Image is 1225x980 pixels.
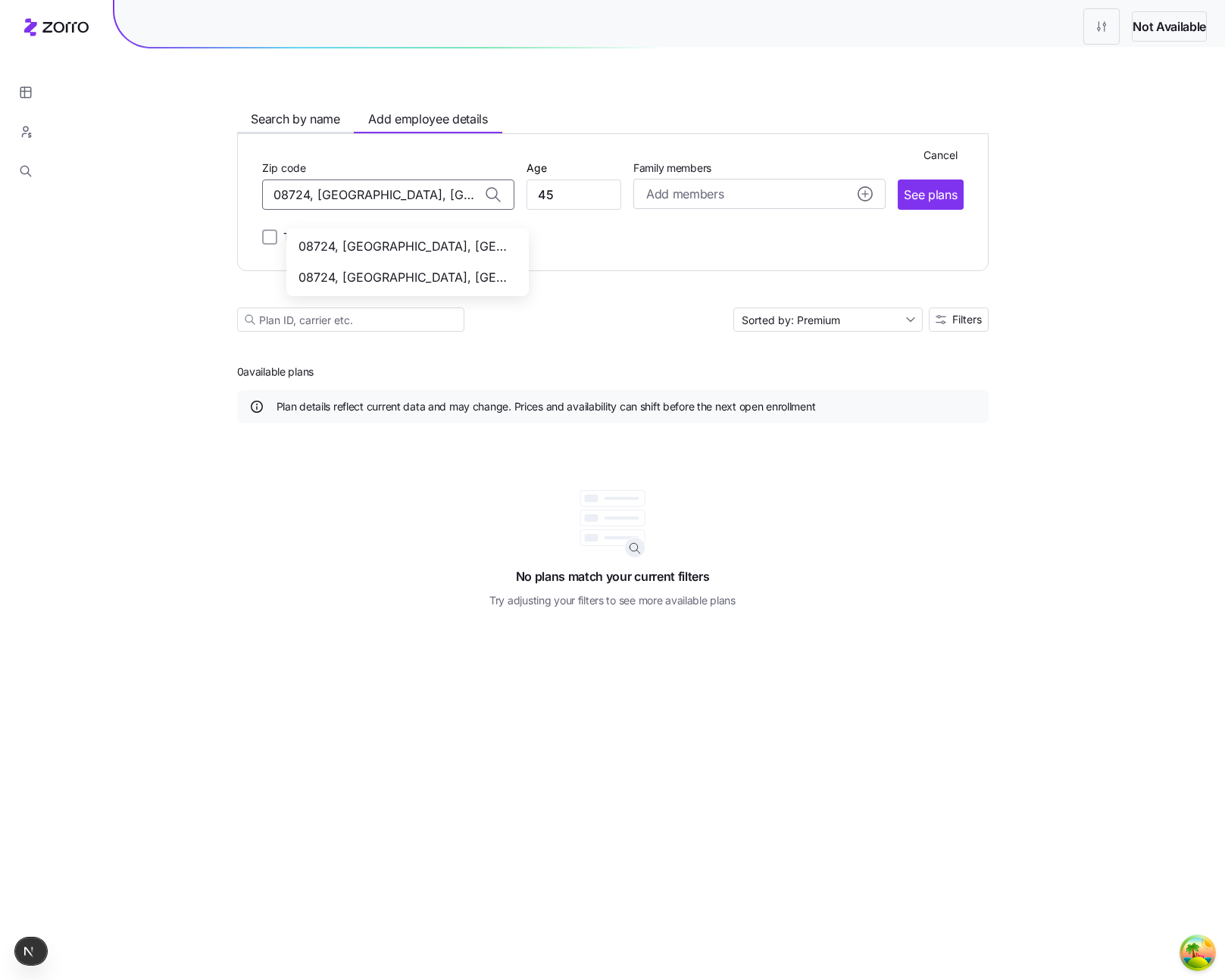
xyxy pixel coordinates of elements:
[516,552,710,586] span: No plans match your current filters
[489,592,736,609] span: Try adjusting your filters to see more available plans
[1183,938,1213,968] button: Open Tanstack query devtools
[952,314,982,325] span: Filters
[298,268,511,287] span: 08724, [GEOGRAPHIC_DATA], [GEOGRAPHIC_DATA]
[923,148,958,163] span: Cancel
[646,185,723,204] span: Add members
[858,186,873,201] svg: add icon
[929,307,989,332] button: Filters
[733,307,923,332] input: Sort by
[1133,17,1206,36] span: Not Available
[368,110,488,129] span: Add employee details
[904,186,957,204] span: See plans
[262,160,306,176] label: Zip code
[633,161,886,176] span: Family members
[898,179,963,210] button: See plans
[527,160,547,176] label: Age
[277,228,351,246] label: Tobacco user
[262,179,514,210] input: Zip code
[251,110,340,129] span: Search by name
[298,237,511,256] span: 08724, [GEOGRAPHIC_DATA], [GEOGRAPHIC_DATA]
[917,143,964,167] button: Cancel
[527,179,621,210] input: Age
[277,399,816,414] span: Plan details reflect current data and may change. Prices and availability can shift before the ne...
[237,364,314,379] span: 0 available plans
[237,307,464,332] input: Plan ID, carrier etc.
[633,179,886,209] button: Add membersadd icon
